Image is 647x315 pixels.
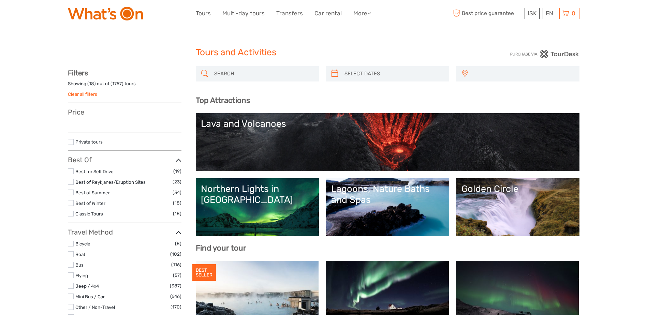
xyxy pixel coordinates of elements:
[173,210,181,217] span: (18)
[211,68,315,80] input: SEARCH
[276,9,303,18] a: Transfers
[201,183,314,206] div: Northern Lights in [GEOGRAPHIC_DATA]
[89,80,94,87] label: 18
[173,199,181,207] span: (18)
[68,91,97,97] a: Clear all filters
[68,228,181,236] h3: Travel Method
[75,200,105,206] a: Best of Winter
[196,9,211,18] a: Tours
[112,80,122,87] label: 1757
[173,271,181,279] span: (57)
[170,282,181,290] span: (387)
[75,304,115,310] a: Other / Non-Travel
[171,303,181,311] span: (170)
[171,261,181,269] span: (116)
[353,9,371,18] a: More
[173,167,181,175] span: (19)
[196,47,452,58] h1: Tours and Activities
[75,190,110,195] a: Best of Summer
[331,183,444,206] div: Lagoons, Nature Baths and Spas
[173,178,181,186] span: (23)
[68,108,181,116] h3: Price
[510,50,579,58] img: PurchaseViaTourDesk.png
[175,240,181,247] span: (8)
[173,189,181,196] span: (34)
[201,118,574,166] a: Lava and Volcanoes
[75,169,114,174] a: Best for Self Drive
[75,241,90,246] a: Bicycle
[170,250,181,258] span: (102)
[75,179,146,185] a: Best of Reykjanes/Eruption Sites
[201,118,574,129] div: Lava and Volcanoes
[196,243,246,253] b: Find your tour
[75,262,84,268] a: Bus
[170,292,181,300] span: (646)
[452,8,523,19] span: Best price guarantee
[75,139,103,145] a: Private tours
[222,9,265,18] a: Multi-day tours
[461,183,574,194] div: Golden Circle
[314,9,342,18] a: Car rental
[68,69,88,77] strong: Filters
[75,211,103,216] a: Classic Tours
[68,7,143,20] img: What's On
[461,183,574,231] a: Golden Circle
[68,156,181,164] h3: Best Of
[528,10,536,17] span: ISK
[196,96,250,105] b: Top Attractions
[192,264,216,281] div: BEST SELLER
[68,80,181,91] div: Showing ( ) out of ( ) tours
[543,8,556,19] div: EN
[75,273,88,278] a: Flying
[75,283,99,289] a: Jeep / 4x4
[331,183,444,231] a: Lagoons, Nature Baths and Spas
[75,294,105,299] a: Mini Bus / Car
[201,183,314,231] a: Northern Lights in [GEOGRAPHIC_DATA]
[75,252,85,257] a: Boat
[571,10,576,17] span: 0
[342,68,446,80] input: SELECT DATES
